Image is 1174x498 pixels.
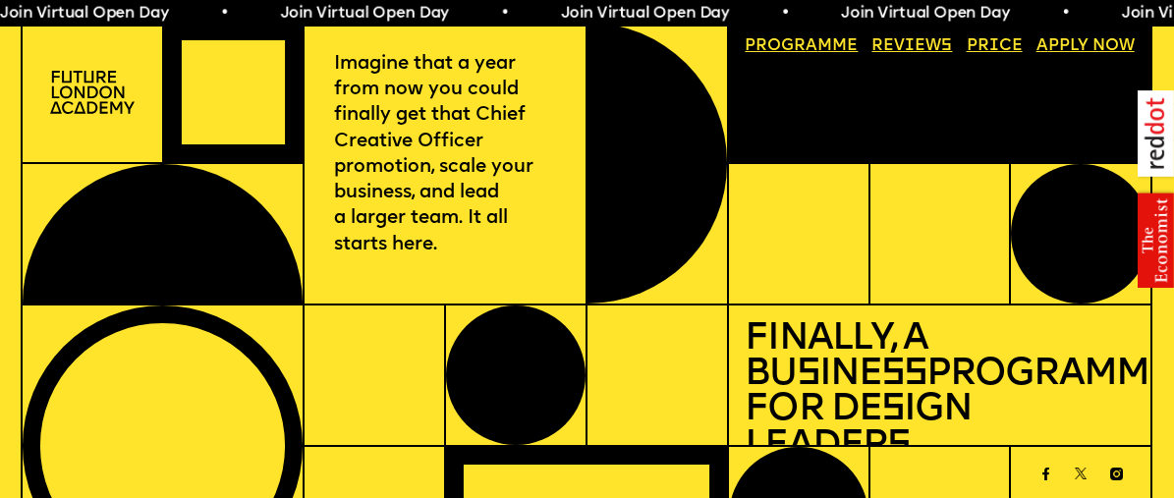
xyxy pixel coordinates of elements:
span: a [806,38,817,54]
a: Programme [737,30,867,63]
a: Apply now [1028,30,1143,63]
span: • [1060,6,1069,22]
span: • [219,6,228,22]
h1: Finally, a Bu ine Programme for De ign Leader [745,322,1134,465]
span: s [797,356,819,394]
span: A [1036,38,1048,54]
span: ss [881,356,926,394]
a: Reviews [864,30,961,63]
a: Price [958,30,1031,63]
p: Imagine that a year from now you could finally get that Chief Creative Officer promotion, scale y... [334,52,556,258]
span: s [887,427,910,466]
span: • [780,6,789,22]
span: s [881,391,904,429]
span: • [499,6,508,22]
